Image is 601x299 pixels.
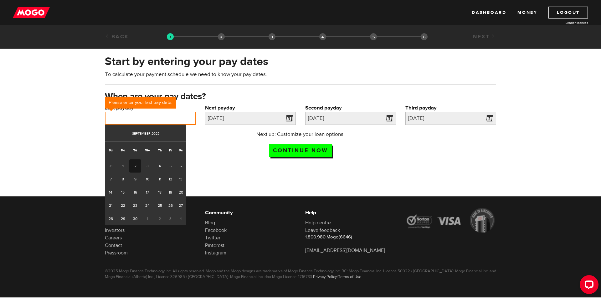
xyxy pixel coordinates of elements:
[175,199,186,212] a: 27
[154,173,166,186] a: 11
[167,33,174,40] img: transparent-188c492fd9eaac0f573672f40bb141c2.gif
[105,242,122,248] a: Contact
[145,148,150,152] span: Wednesday
[132,131,151,136] span: September
[141,212,154,225] span: 1
[154,199,166,212] a: 25
[105,92,496,102] h3: When are your pay dates?
[141,173,154,186] a: 10
[239,131,363,138] p: Next up: Customize your loan options.
[305,234,396,240] p: 1.800.980.Mogo(6646)
[116,159,129,173] a: 1
[205,235,220,241] a: Twitter
[116,186,129,199] a: 15
[548,7,588,19] a: Logout
[517,7,537,19] a: Money
[169,148,172,152] span: Friday
[154,186,166,199] a: 18
[129,186,141,199] a: 16
[575,273,601,299] iframe: LiveChat chat widget
[205,209,296,216] h6: Community
[141,159,154,173] a: 3
[175,186,186,199] a: 20
[116,173,129,186] a: 8
[154,159,166,173] a: 4
[269,144,332,157] input: Continue now
[305,247,385,254] a: [EMAIL_ADDRESS][DOMAIN_NAME]
[305,104,396,112] label: Second payday
[175,159,186,173] a: 6
[338,274,361,279] a: Terms of Use
[116,212,129,225] a: 29
[313,274,337,279] a: Privacy Policy
[105,159,116,173] span: 31
[105,235,122,241] a: Careers
[305,220,331,226] a: Help centre
[152,131,159,136] span: 2025
[179,148,182,152] span: Saturday
[105,199,116,212] a: 21
[109,148,113,152] span: Sunday
[166,173,175,186] a: 12
[105,55,496,68] h2: Start by entering your pay dates
[179,131,186,137] a: Next
[205,220,215,226] a: Blog
[105,173,116,186] a: 7
[129,159,141,173] a: 2
[205,104,296,112] label: Next payday
[116,199,129,212] a: 22
[105,186,116,199] a: 14
[175,212,186,225] span: 4
[105,250,128,256] a: Pressroom
[205,250,226,256] a: Instagram
[121,148,125,152] span: Monday
[129,199,141,212] a: 23
[175,173,186,186] a: 13
[105,33,129,40] a: Back
[205,242,224,248] a: Pinterest
[133,148,137,152] span: Tuesday
[158,148,162,152] span: Thursday
[105,131,112,137] a: Prev
[105,268,496,280] p: ©2025 Mogo Finance Technology Inc. All rights reserved. Mogo and the Mogo designs are trademarks ...
[180,131,185,136] span: Next
[166,199,175,212] a: 26
[129,173,141,186] a: 9
[141,186,154,199] a: 17
[106,131,111,136] span: Prev
[305,209,396,216] h6: Help
[166,186,175,199] a: 19
[166,212,175,225] span: 3
[105,97,176,109] div: Please enter your last pay date.
[405,208,496,232] img: legal-icons-92a2ffecb4d32d839781d1b4e4802d7b.png
[13,7,50,19] img: mogo_logo-11ee424be714fa7cbb0f0f49df9e16ec.png
[472,7,506,19] a: Dashboard
[473,33,496,40] a: Next
[154,212,166,225] span: 2
[141,199,154,212] a: 24
[205,227,227,233] a: Facebook
[105,71,496,78] p: To calculate your payment schedule we need to know your pay dates.
[105,227,125,233] a: Investors
[541,20,588,25] a: Lender licences
[105,212,116,225] a: 28
[129,212,141,225] a: 30
[166,159,175,173] a: 5
[405,104,496,112] label: Third payday
[305,227,340,233] a: Leave feedback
